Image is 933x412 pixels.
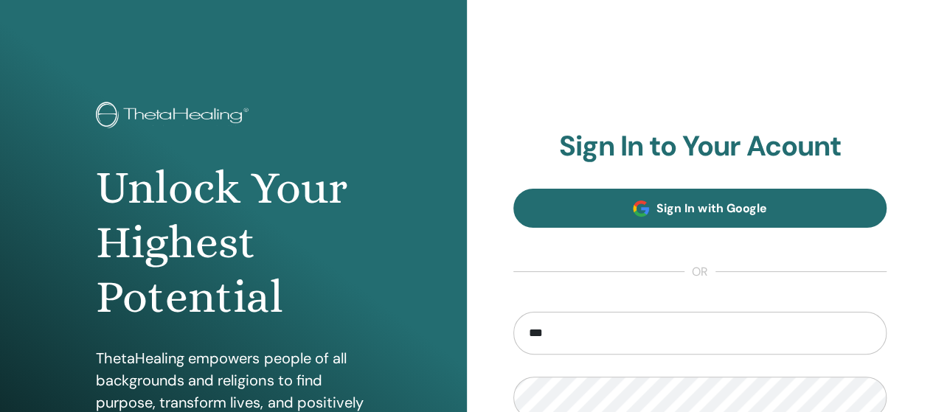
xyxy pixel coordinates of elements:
[684,263,715,281] span: or
[96,161,370,325] h1: Unlock Your Highest Potential
[513,189,887,228] a: Sign In with Google
[513,130,887,164] h2: Sign In to Your Acount
[656,200,766,216] span: Sign In with Google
